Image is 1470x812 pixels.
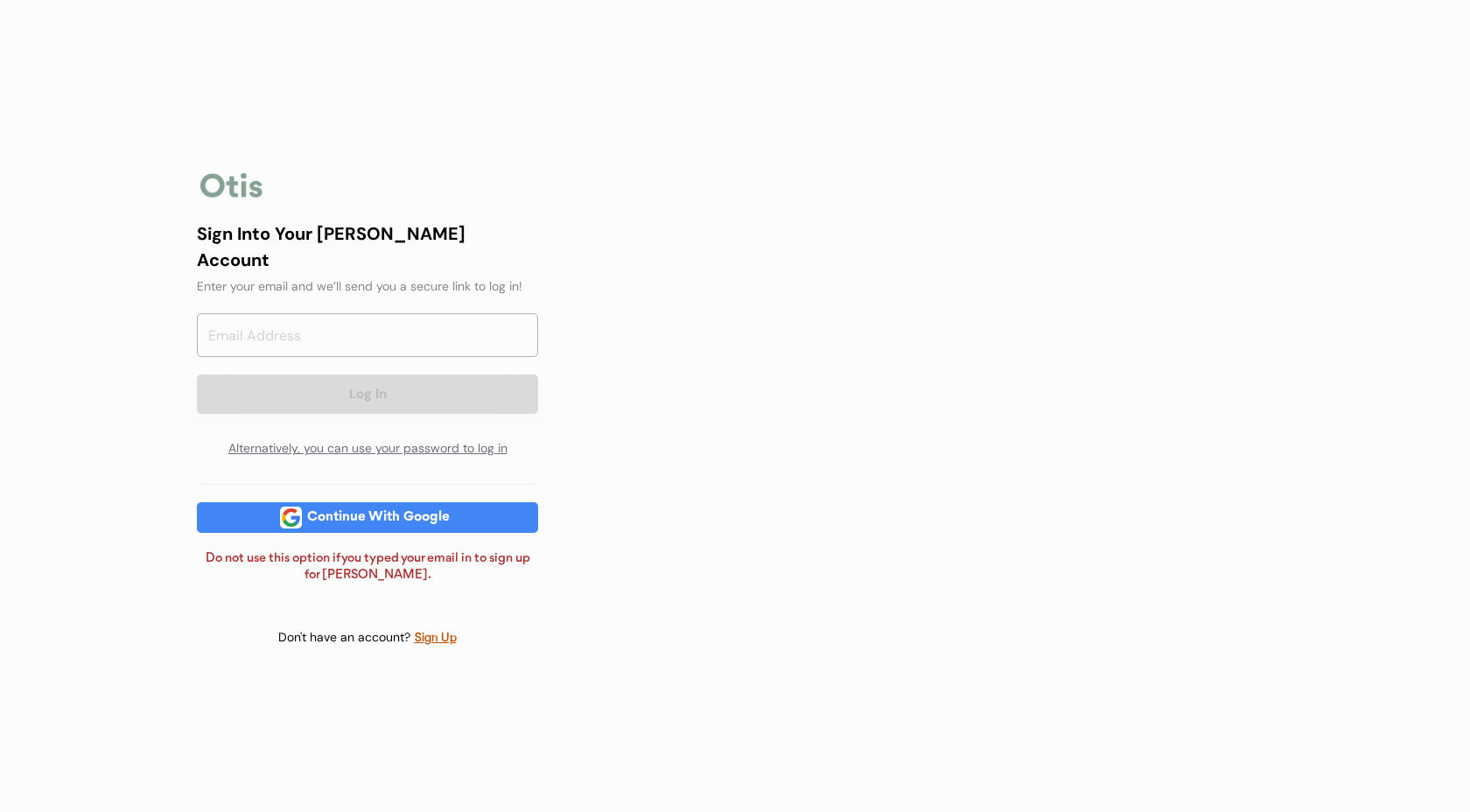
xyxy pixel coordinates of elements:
input: Email Address [197,313,538,357]
div: Sign Up [414,628,458,648]
div: Enter your email and we’ll send you a secure link to log in! [197,277,538,296]
div: Sign Into Your [PERSON_NAME] Account [197,220,538,273]
div: Alternatively, you can use your password to log in [197,431,538,466]
div: Continue With Google [302,511,455,524]
div: Don't have an account? [278,629,414,647]
button: Log In [197,374,538,414]
div: Do not use this option if you typed your email in to sign up for [PERSON_NAME]. [197,550,538,584]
